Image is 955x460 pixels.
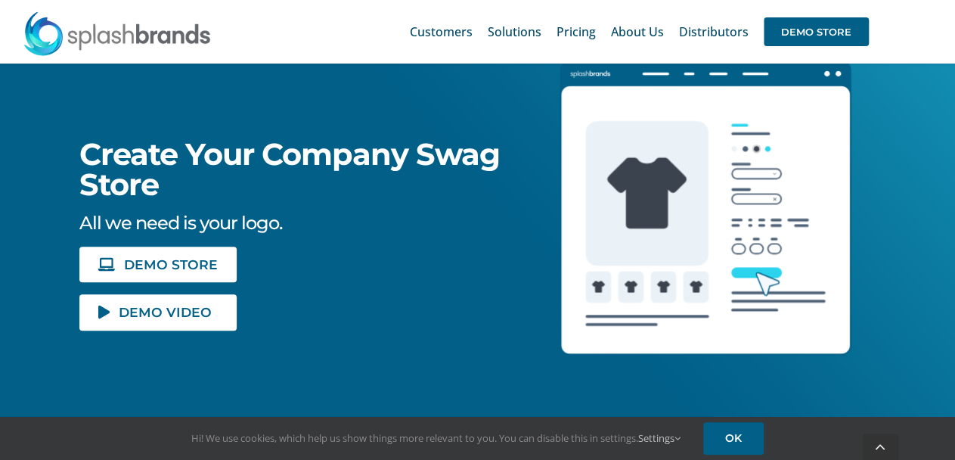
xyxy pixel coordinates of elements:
[79,247,237,282] a: DEMO STORE
[79,212,282,234] span: All we need is your logo.
[124,258,218,271] span: DEMO STORE
[23,11,212,56] img: SplashBrands.com Logo
[191,431,681,445] span: Hi! We use cookies, which help us show things more relevant to you. You can disable this in setti...
[119,306,212,319] span: DEMO VIDEO
[79,135,500,203] span: Create Your Company Swag Store
[557,26,596,38] span: Pricing
[557,8,596,56] a: Pricing
[764,17,869,46] span: DEMO STORE
[679,8,749,56] a: Distributors
[410,8,869,56] nav: Main Menu Sticky
[638,431,681,445] a: Settings
[410,8,473,56] a: Customers
[410,26,473,38] span: Customers
[764,8,869,56] a: DEMO STORE
[703,422,764,455] a: OK
[488,26,541,38] span: Solutions
[611,26,664,38] span: About Us
[679,26,749,38] span: Distributors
